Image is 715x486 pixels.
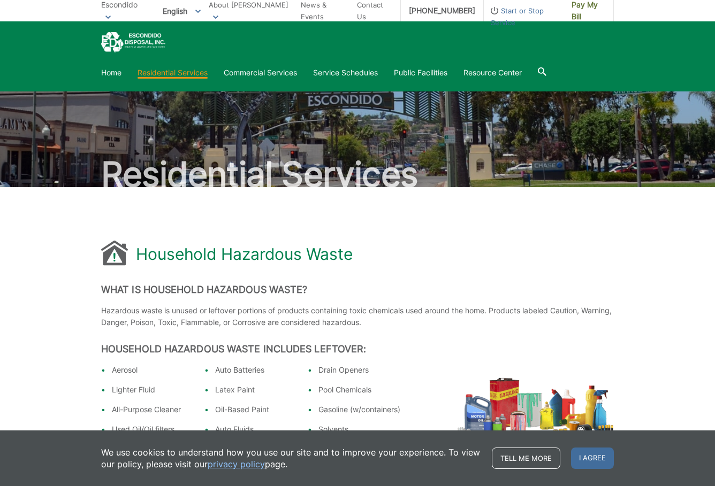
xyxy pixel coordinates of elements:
span: I agree [571,448,614,469]
li: Latex Paint [215,384,297,396]
li: Drain Openers [318,364,400,376]
li: All-Purpose Cleaner [112,404,194,415]
a: Resource Center [463,67,522,79]
li: Oil-Based Paint [215,404,297,415]
h1: Household Hazardous Waste [136,244,353,264]
a: Tell me more [492,448,560,469]
p: We use cookies to understand how you use our site and to improve your experience. To view our pol... [101,446,481,470]
a: Public Facilities [394,67,447,79]
img: hazardous-waste.png [457,377,614,446]
a: Commercial Services [224,67,297,79]
h2: Residential Services [101,157,614,191]
li: Aerosol [112,364,194,376]
a: privacy policy [208,458,265,470]
li: Auto Batteries [215,364,297,376]
li: Auto Fluids [215,423,297,435]
h2: Household Hazardous Waste Includes Leftover: [101,343,614,355]
li: Used Oil/Oil filters [112,423,194,435]
li: Lighter Fluid [112,384,194,396]
h2: What is Household Hazardous Waste? [101,284,614,296]
a: Residential Services [138,67,208,79]
li: Pool Chemicals [318,384,400,396]
span: English [155,2,209,20]
a: Service Schedules [313,67,378,79]
li: Solvents [318,423,400,435]
a: EDCD logo. Return to the homepage. [101,32,165,53]
a: Home [101,67,121,79]
li: Gasoline (w/containers) [318,404,400,415]
p: Hazardous waste is unused or leftover portions of products containing toxic chemicals used around... [101,305,614,328]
